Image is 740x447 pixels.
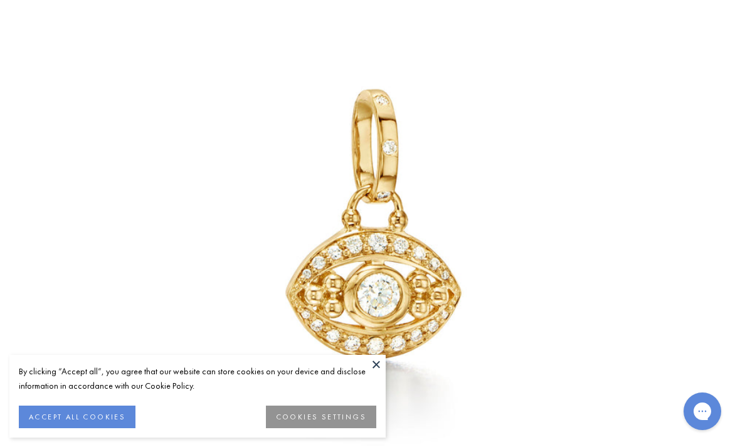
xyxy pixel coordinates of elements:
iframe: Gorgias live chat messenger [677,388,727,434]
button: COOKIES SETTINGS [266,406,376,428]
button: ACCEPT ALL COOKIES [19,406,135,428]
div: By clicking “Accept all”, you agree that our website can store cookies on your device and disclos... [19,364,376,393]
